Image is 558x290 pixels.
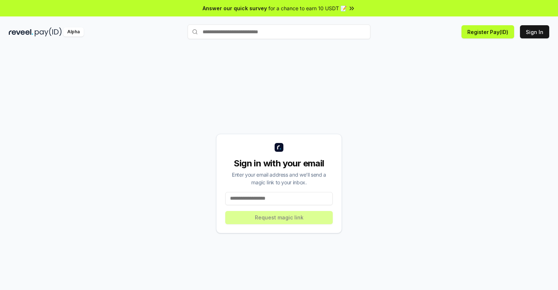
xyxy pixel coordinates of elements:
button: Register Pay(ID) [461,25,514,38]
div: Enter your email address and we’ll send a magic link to your inbox. [225,171,333,186]
span: for a chance to earn 10 USDT 📝 [268,4,347,12]
div: Sign in with your email [225,158,333,169]
span: Answer our quick survey [203,4,267,12]
img: pay_id [35,27,62,37]
button: Sign In [520,25,549,38]
img: reveel_dark [9,27,33,37]
img: logo_small [275,143,283,152]
div: Alpha [63,27,84,37]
